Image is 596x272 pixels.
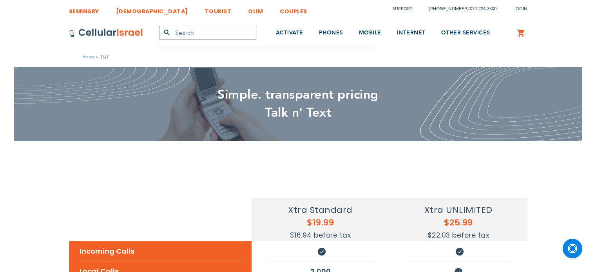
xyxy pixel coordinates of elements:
input: Search [159,26,257,40]
a: Support [393,6,412,12]
a: MOBILE [359,18,381,48]
h4: Xtra Standard [252,204,389,216]
h5: $19.99 [252,216,389,241]
span: ACTIVATE [276,29,303,36]
li: / [421,3,496,14]
a: TOURIST [205,2,232,16]
span: $22.03 before tax [428,231,489,240]
a: Home [83,54,94,60]
a: INTERNET [397,18,426,48]
a: [PHONE_NUMBER] [429,6,468,12]
li: Incoming Calls [80,241,244,261]
span: OTHER SERVICES [441,29,490,36]
a: ACTIVATE [276,18,303,48]
span: MOBILE [359,29,381,36]
h2: Simple. transparent pricing [69,86,527,104]
img: Cellular Israel Logo [69,28,143,38]
h5: $25.99 [389,216,527,241]
span: INTERNET [397,29,426,36]
strong: TNT [100,54,109,61]
a: [DEMOGRAPHIC_DATA] [116,2,188,16]
a: COUPLES [280,2,307,16]
span: Login [513,6,527,12]
h2: Talk n' Text [69,104,527,122]
a: 072-224-3300 [470,6,496,12]
h4: Xtra UNLIMITED [389,204,527,216]
a: OTHER SERVICES [441,18,490,48]
a: OLIM [248,2,263,16]
a: SEMINARY [69,2,99,16]
span: PHONES [319,29,343,36]
a: PHONES [319,18,343,48]
span: $16.94 before tax [290,231,351,240]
